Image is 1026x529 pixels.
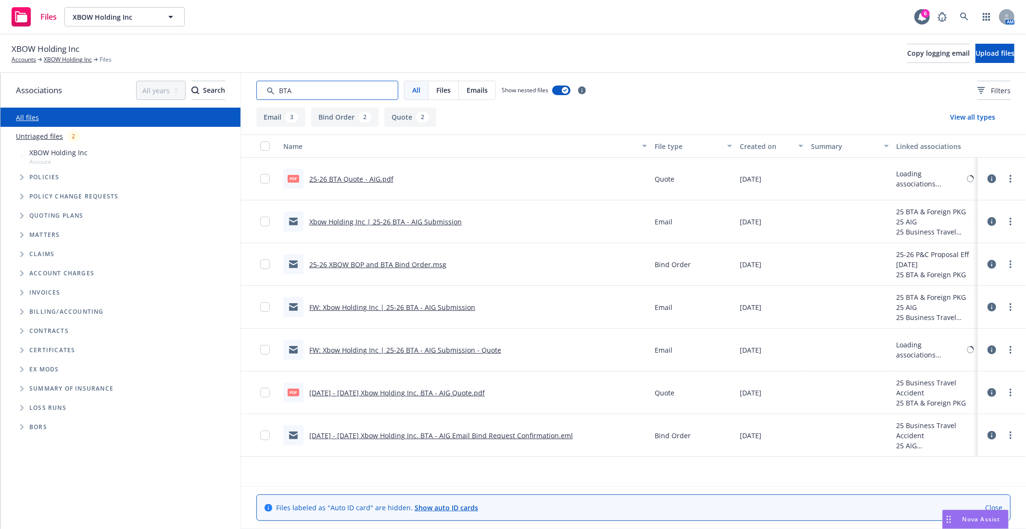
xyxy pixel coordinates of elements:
[260,302,270,312] input: Toggle Row Selected
[412,85,420,95] span: All
[897,302,974,312] div: 25 AIG
[0,302,241,437] div: Folder Tree Example
[44,55,92,64] a: XBOW Holding Inc
[279,135,651,158] button: Name
[897,249,974,270] div: 25-26 P&C Proposal Eff [DATE]
[29,251,54,257] span: Claims
[991,86,1011,96] span: Filters
[942,510,1009,529] button: Nova Assist
[309,431,573,440] a: [DATE] - [DATE] Xbow Holding Inc. BTA - AIG Email Bind Request Confirmation.eml
[1005,430,1016,441] a: more
[897,169,965,189] div: Loading associations...
[29,386,114,392] span: Summary of insurance
[260,141,270,151] input: Select all
[191,81,225,100] button: SearchSearch
[415,503,478,512] a: Show auto ID cards
[309,345,501,355] a: FW: Xbow Holding Inc | 25-26 BTA - AIG Submission - Quote
[16,84,62,97] span: Associations
[897,378,974,398] div: 25 Business Travel Accident
[12,43,79,55] span: XBOW Holding Inc
[740,345,761,355] span: [DATE]
[740,388,761,398] span: [DATE]
[311,108,379,127] button: Bind Order
[893,135,978,158] button: Linked associations
[29,328,69,334] span: Contracts
[260,259,270,269] input: Toggle Row Selected
[29,405,66,411] span: Loss Runs
[907,44,970,63] button: Copy logging email
[1005,301,1016,313] a: more
[276,503,478,513] span: Files labeled as "Auto ID card" are hidden.
[191,86,199,94] svg: Search
[416,112,429,123] div: 2
[811,141,878,151] div: Summary
[256,108,305,127] button: Email
[897,217,974,227] div: 25 AIG
[260,345,270,355] input: Toggle Row Selected
[897,398,974,408] div: 25 BTA & Foreign PKG
[309,174,393,184] a: 25-26 BTA Quote - AIG.pdf
[655,302,672,312] span: Email
[897,207,974,217] div: 25 BTA & Foreign PKG
[29,194,118,199] span: Policy change requests
[740,174,761,184] span: [DATE]
[740,217,761,227] span: [DATE]
[1005,387,1016,398] a: more
[736,135,807,158] button: Created on
[256,81,398,100] input: Search by keyword...
[309,388,485,397] a: [DATE] - [DATE] Xbow Holding Inc. BTA - AIG Quote.pdf
[651,135,736,158] button: File type
[100,55,112,64] span: Files
[897,292,974,302] div: 25 BTA & Foreign PKG
[740,259,761,270] span: [DATE]
[288,175,299,182] span: pdf
[285,112,298,123] div: 3
[897,227,974,237] div: 25 Business Travel Accident
[921,9,930,18] div: 6
[64,7,185,26] button: XBOW Holding Inc
[655,259,691,270] span: Bind Order
[8,3,61,30] a: Files
[977,7,996,26] a: Switch app
[191,81,225,99] div: Search
[67,131,80,142] div: 2
[907,49,970,58] span: Copy logging email
[29,271,94,276] span: Account charges
[1005,344,1016,356] a: more
[0,146,241,302] div: Tree Example
[740,141,793,151] div: Created on
[16,131,63,141] a: Untriaged files
[29,174,60,180] span: Policies
[655,388,674,398] span: Quote
[29,424,47,430] span: BORs
[16,113,39,122] a: All files
[655,174,674,184] span: Quote
[288,389,299,396] span: pdf
[384,108,436,127] button: Quote
[1005,173,1016,185] a: more
[977,86,1011,96] span: Filters
[29,158,88,166] span: Account
[897,340,965,360] div: Loading associations...
[975,49,1014,58] span: Upload files
[29,309,104,315] span: Billing/Accounting
[655,141,722,151] div: File type
[985,503,1002,513] a: Close
[436,85,451,95] span: Files
[655,217,672,227] span: Email
[29,232,60,238] span: Matters
[12,55,36,64] a: Accounts
[502,86,548,94] span: Show nested files
[975,44,1014,63] button: Upload files
[260,217,270,226] input: Toggle Row Selected
[309,217,462,226] a: Xbow Holding Inc | 25-26 BTA - AIG Submission
[655,345,672,355] span: Email
[897,420,974,441] div: 25 Business Travel Accident
[897,441,974,451] div: 25 AIG
[740,431,761,441] span: [DATE]
[955,7,974,26] a: Search
[963,515,1001,523] span: Nova Assist
[1005,258,1016,270] a: more
[358,112,371,123] div: 2
[740,302,761,312] span: [DATE]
